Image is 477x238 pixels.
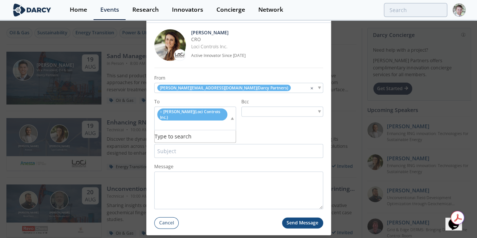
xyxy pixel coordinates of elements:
[12,3,53,17] img: logo-wide.svg
[191,53,323,59] p: Active Innovator Since [DATE]
[154,144,323,158] input: Subject
[154,217,179,229] button: Cancel
[241,98,323,105] label: Bcc
[154,83,323,93] div: [PERSON_NAME][EMAIL_ADDRESS][DOMAIN_NAME](Darcy Partners) ×
[174,52,185,58] img: Loci Controls Inc.
[155,131,236,143] li: Type to search
[154,98,236,105] label: To
[282,218,323,229] button: Send Message
[191,36,323,43] p: CRO
[154,107,236,131] div: remove element [PERSON_NAME](Loci Controls Inc.)
[310,84,313,92] span: ×
[70,7,87,13] div: Home
[100,7,119,13] div: Events
[157,84,291,91] span: [PERSON_NAME][EMAIL_ADDRESS][DOMAIN_NAME] ( Darcy Partners )
[160,109,220,120] span: nicole@locicontrols.com
[445,208,469,230] iframe: chat widget
[191,43,227,49] a: Loci Controls Inc.
[452,3,466,17] img: Profile
[154,75,323,81] label: From
[216,7,245,13] div: Concierge
[132,7,159,13] div: Research
[172,7,203,13] div: Innovators
[154,136,323,143] label: Subject
[160,109,162,114] span: remove element
[154,163,323,170] label: Message
[154,29,186,61] img: 737ad19b-6c50-4cdf-92c7-29f5966a019e
[384,3,447,17] input: Advanced Search
[258,7,283,13] div: Network
[191,29,323,36] p: [PERSON_NAME]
